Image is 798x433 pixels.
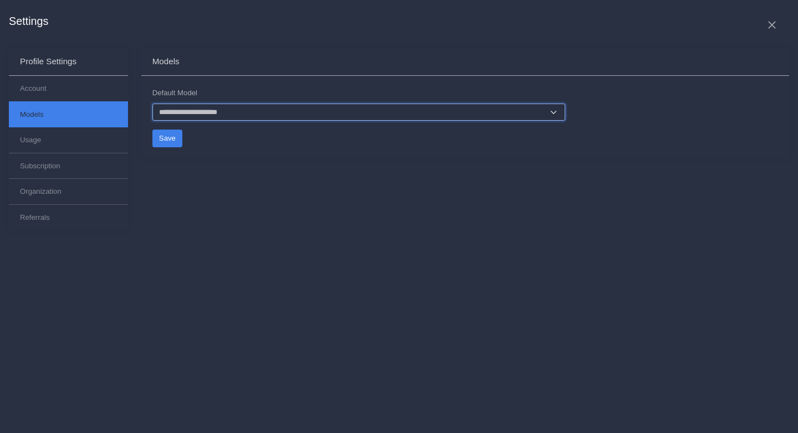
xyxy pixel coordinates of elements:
[9,153,128,179] button: Subscription
[152,56,778,66] div: Models
[9,205,128,230] button: Referrals
[20,56,117,66] div: Profile Settings
[9,179,128,204] button: Organization
[9,76,128,101] button: Account
[9,127,128,153] button: Usage
[152,130,182,147] button: Save
[9,15,48,28] h1: Settings
[152,87,197,99] label: Default Model
[9,101,128,127] button: Models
